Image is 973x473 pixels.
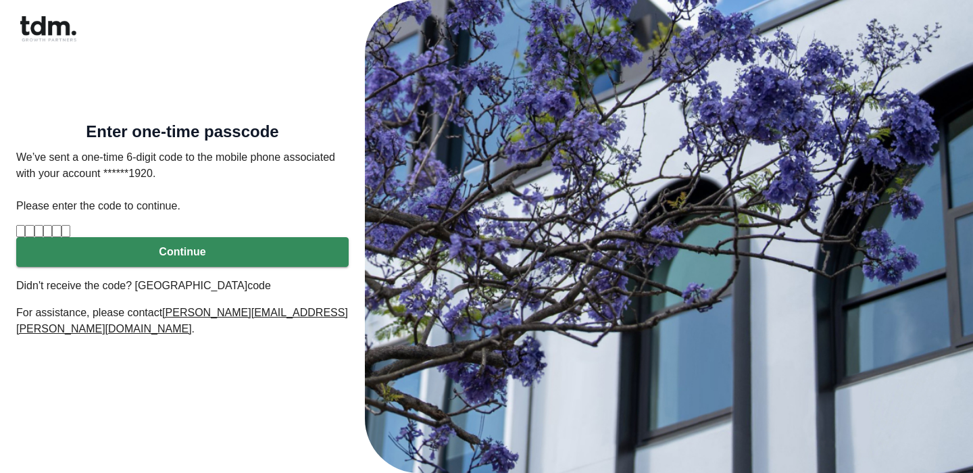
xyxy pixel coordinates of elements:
[16,237,349,267] button: Continue
[61,225,70,237] input: Digit 6
[52,225,61,237] input: Digit 5
[25,225,34,237] input: Digit 2
[43,225,52,237] input: Digit 4
[16,278,349,294] p: Didn't receive the code? [GEOGRAPHIC_DATA]
[34,225,43,237] input: Digit 3
[16,305,349,337] p: For assistance, please contact .
[16,125,349,139] h5: Enter one-time passcode
[16,307,348,334] u: [PERSON_NAME][EMAIL_ADDRESS][PERSON_NAME][DOMAIN_NAME]
[247,280,271,291] a: code
[16,149,349,214] p: We’ve sent a one-time 6-digit code to the mobile phone associated with your account ******1920. P...
[16,225,25,237] input: Please enter verification code. Digit 1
